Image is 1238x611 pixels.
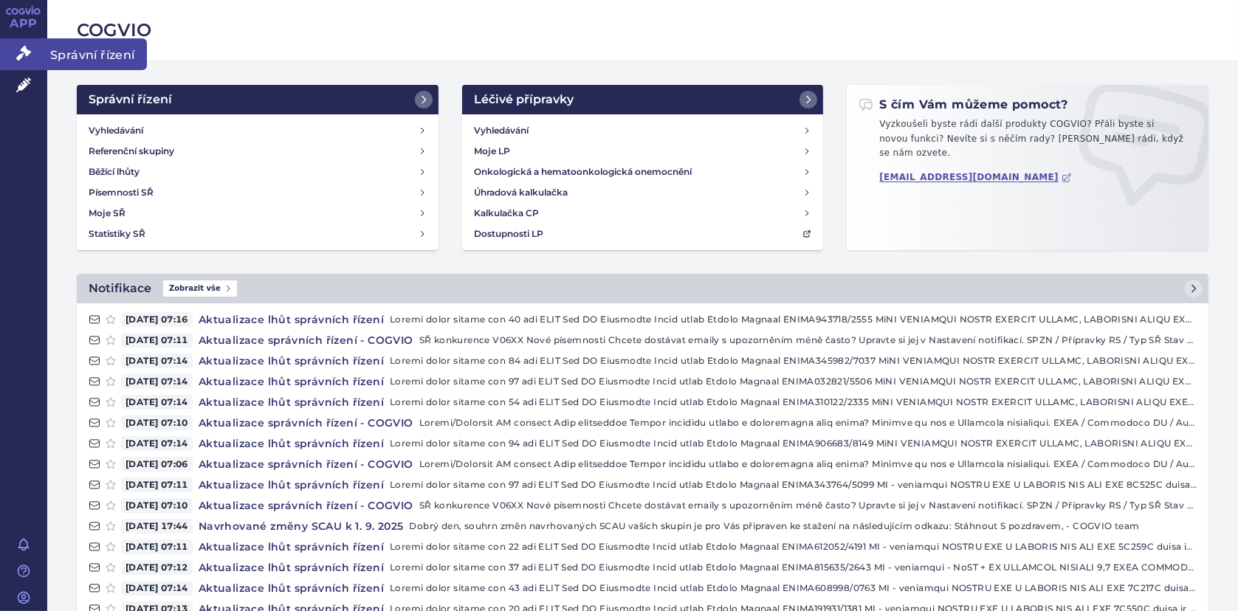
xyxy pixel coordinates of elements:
h4: Kalkulačka CP [474,206,539,221]
h4: Písemnosti SŘ [89,185,154,200]
h4: Aktualizace lhůt správních řízení [193,436,390,451]
a: Moje SŘ [83,203,433,224]
h2: Správní řízení [89,91,172,108]
span: Zobrazit vše [163,280,237,297]
span: [DATE] 07:11 [121,333,193,348]
p: Loremi dolor sitame con 97 adi ELIT Sed DO Eiusmodte Incid utlab Etdolo Magnaal ENIMA032821/5506 ... [390,374,1197,389]
h2: S čím Vám můžeme pomoct? [859,97,1068,113]
p: Loremi dolor sitame con 22 adi ELIT Sed DO Eiusmodte Incid utlab Etdolo Magnaal ENIMA612052/4191 ... [390,539,1197,554]
a: Písemnosti SŘ [83,182,433,203]
h4: Aktualizace lhůt správních řízení [193,374,390,389]
p: Loremi dolor sitame con 97 adi ELIT Sed DO Eiusmodte Incid utlab Etdolo Magnaal ENIMA343764/5099 ... [390,477,1197,492]
h4: Úhradová kalkulačka [474,185,568,200]
p: SŘ konkurence V06XX Nové písemnosti Chcete dostávat emaily s upozorněním méně často? Upravte si j... [419,333,1197,348]
span: [DATE] 07:11 [121,477,193,492]
h4: Aktualizace správních řízení - COGVIO [193,415,419,430]
span: [DATE] 07:14 [121,353,193,368]
span: [DATE] 07:10 [121,415,193,430]
h4: Běžící lhůty [89,165,140,179]
span: Správní řízení [47,38,147,69]
a: Moje LP [468,141,818,162]
h4: Aktualizace správních řízení - COGVIO [193,457,419,472]
h4: Vyhledávání [89,123,143,138]
h2: Notifikace [89,280,151,297]
h4: Moje LP [474,144,510,159]
a: Referenční skupiny [83,141,433,162]
h4: Aktualizace správních řízení - COGVIO [193,333,419,348]
h2: Léčivé přípravky [474,91,574,108]
p: Loremi dolor sitame con 94 adi ELIT Sed DO Eiusmodte Incid utlab Etdolo Magnaal ENIMA906683/8149 ... [390,436,1197,451]
a: Statistiky SŘ [83,224,433,244]
a: NotifikaceZobrazit vše [77,274,1208,303]
h4: Navrhované změny SCAU k 1. 9. 2025 [193,519,410,534]
h4: Moje SŘ [89,206,125,221]
p: Loremi/Dolorsit AM consect Adip elitseddoe Tempor incididu utlabo e doloremagna aliq enima? Minim... [419,415,1197,430]
p: Loremi/Dolorsit AM consect Adip elitseddoe Tempor incididu utlabo e doloremagna aliq enima? Minim... [419,457,1197,472]
a: Léčivé přípravky [462,85,824,114]
p: Loremi dolor sitame con 40 adi ELIT Sed DO Eiusmodte Incid utlab Etdolo Magnaal ENIMA943718/2555 ... [390,312,1197,327]
h4: Dostupnosti LP [474,227,543,241]
a: Správní řízení [77,85,439,114]
p: Loremi dolor sitame con 54 adi ELIT Sed DO Eiusmodte Incid utlab Etdolo Magnaal ENIMA310122/2335 ... [390,395,1197,410]
span: [DATE] 07:16 [121,312,193,327]
span: [DATE] 07:14 [121,395,193,410]
a: Vyhledávání [468,120,818,141]
h4: Aktualizace lhůt správních řízení [193,560,390,575]
p: Loremi dolor sitame con 43 adi ELIT Sed DO Eiusmodte Incid utlab Etdolo Magnaal ENIMA608998/0763 ... [390,581,1197,596]
span: [DATE] 07:11 [121,539,193,554]
h4: Aktualizace lhůt správních řízení [193,581,390,596]
span: [DATE] 07:06 [121,457,193,472]
p: Loremi dolor sitame con 37 adi ELIT Sed DO Eiusmodte Incid utlab Etdolo Magnaal ENIMA815635/2643 ... [390,560,1197,575]
span: [DATE] 07:14 [121,374,193,389]
p: Dobrý den, souhrn změn navrhovaných SCAU vašich skupin je pro Vás připraven ke stažení na následu... [409,519,1197,534]
a: Běžící lhůty [83,162,433,182]
p: Loremi dolor sitame con 84 adi ELIT Sed DO Eiusmodte Incid utlab Etdolo Magnaal ENIMA345982/7037 ... [390,353,1197,368]
a: [EMAIL_ADDRESS][DOMAIN_NAME] [879,172,1072,183]
span: [DATE] 17:44 [121,519,193,534]
h4: Aktualizace lhůt správních řízení [193,395,390,410]
a: Onkologická a hematoonkologická onemocnění [468,162,818,182]
h4: Aktualizace lhůt správních řízení [193,539,390,554]
h4: Statistiky SŘ [89,227,145,241]
h4: Vyhledávání [474,123,529,138]
p: SŘ konkurence V06XX Nové písemnosti Chcete dostávat emaily s upozorněním méně často? Upravte si j... [419,498,1197,513]
h4: Aktualizace lhůt správních řízení [193,477,390,492]
p: Vyzkoušeli byste rádi další produkty COGVIO? Přáli byste si novou funkci? Nevíte si s něčím rady?... [859,117,1197,167]
h4: Aktualizace lhůt správních řízení [193,353,390,368]
span: [DATE] 07:14 [121,436,193,451]
a: Úhradová kalkulačka [468,182,818,203]
span: [DATE] 07:12 [121,560,193,575]
h4: Onkologická a hematoonkologická onemocnění [474,165,692,179]
a: Kalkulačka CP [468,203,818,224]
a: Dostupnosti LP [468,224,818,244]
h4: Referenční skupiny [89,144,174,159]
span: [DATE] 07:14 [121,581,193,596]
a: Vyhledávání [83,120,433,141]
h2: COGVIO [77,18,1208,43]
h4: Aktualizace správních řízení - COGVIO [193,498,419,513]
h4: Aktualizace lhůt správních řízení [193,312,390,327]
span: [DATE] 07:10 [121,498,193,513]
